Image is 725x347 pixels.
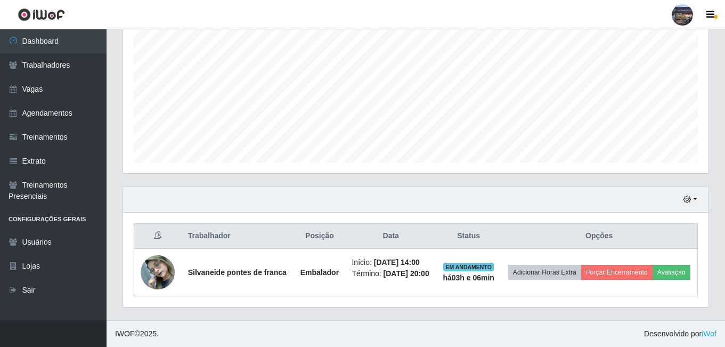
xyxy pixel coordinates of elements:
[508,265,581,280] button: Adicionar Horas Extra
[345,224,436,249] th: Data
[182,224,294,249] th: Trabalhador
[115,329,135,338] span: IWOF
[384,269,429,278] time: [DATE] 20:00
[115,328,159,340] span: © 2025 .
[294,224,345,249] th: Posição
[581,265,653,280] button: Forçar Encerramento
[653,265,690,280] button: Avaliação
[141,249,175,295] img: 1745451442211.jpeg
[501,224,697,249] th: Opções
[644,328,716,340] span: Desenvolvido por
[18,8,65,21] img: CoreUI Logo
[443,263,494,271] span: EM ANDAMENTO
[352,257,429,268] li: Início:
[436,224,501,249] th: Status
[443,273,494,282] strong: há 03 h e 06 min
[300,268,339,277] strong: Embalador
[374,258,420,267] time: [DATE] 14:00
[352,268,429,279] li: Término:
[188,268,287,277] strong: Silvaneide pontes de franca
[702,329,716,338] a: iWof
